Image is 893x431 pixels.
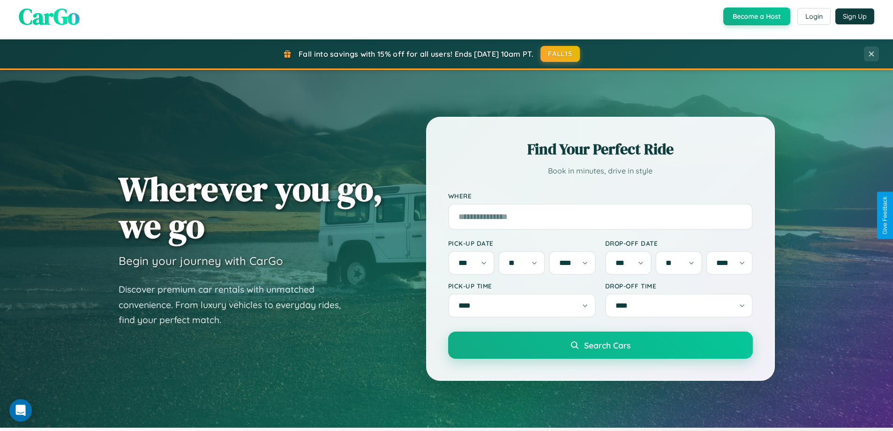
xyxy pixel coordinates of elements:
p: Discover premium car rentals with unmatched convenience. From luxury vehicles to everyday rides, ... [119,282,353,328]
label: Pick-up Date [448,239,596,247]
div: Give Feedback [882,197,888,234]
span: Search Cars [584,340,630,350]
h1: Wherever you go, we go [119,170,383,244]
h3: Begin your journey with CarGo [119,254,283,268]
button: Search Cars [448,332,753,359]
button: Become a Host [723,8,790,25]
button: Login [797,8,831,25]
label: Pick-up Time [448,282,596,290]
p: Book in minutes, drive in style [448,164,753,178]
span: Fall into savings with 15% off for all users! Ends [DATE] 10am PT. [299,49,533,59]
button: Sign Up [835,8,874,24]
div: Open Intercom Messenger [9,399,32,422]
span: CarGo [19,1,80,32]
button: FALL15 [540,46,580,62]
label: Drop-off Date [605,239,753,247]
label: Where [448,192,753,200]
h2: Find Your Perfect Ride [448,139,753,159]
label: Drop-off Time [605,282,753,290]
